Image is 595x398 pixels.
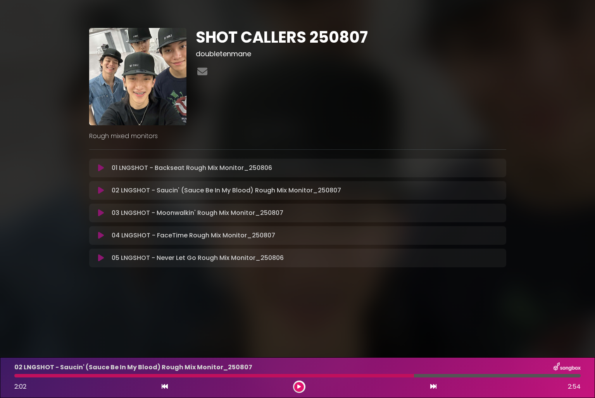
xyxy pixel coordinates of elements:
[89,28,186,125] img: EhfZEEfJT4ehH6TTm04u
[112,208,283,218] p: 03 LNGSHOT - Moonwalkin' Rough Mix Monitor_250807
[112,163,272,173] p: 01 LNGSHOT - Backseat Rough Mix Monitor_250806
[112,231,275,240] p: 04 LNGSHOT - FaceTime Rough Mix Monitor_250807
[112,186,341,195] p: 02 LNGSHOT - Saucin' (Sauce Be In My Blood) Rough Mix Monitor_250807
[89,132,506,141] p: Rough mixed monitors
[196,50,506,58] h3: doubletenmane
[196,28,506,47] h1: SHOT CALLERS 250807
[112,253,284,263] p: 05 LNGSHOT - Never Let Go Rough Mix Monitor_250806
